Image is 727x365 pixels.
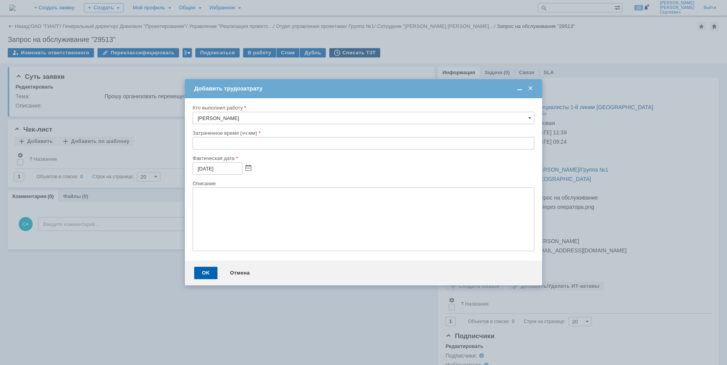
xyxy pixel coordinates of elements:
div: Затраченное время (чч:мм) [193,130,533,136]
div: Описание [193,181,533,186]
span: Свернуть (Ctrl + M) [516,85,524,92]
div: Кто выполнил работу [193,105,533,110]
div: Фактическая дата [193,156,533,161]
div: Добавить трудозатрату [194,85,534,92]
span: Закрыть [527,85,534,92]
